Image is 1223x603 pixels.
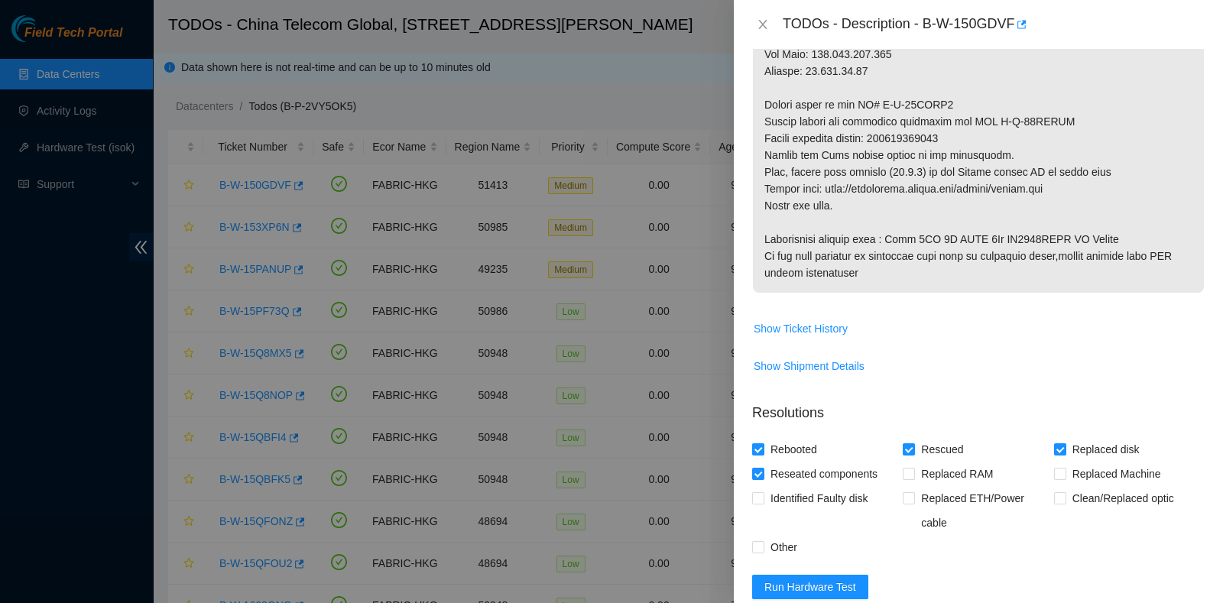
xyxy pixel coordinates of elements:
[752,575,868,599] button: Run Hardware Test
[915,437,969,462] span: Rescued
[783,12,1205,37] div: TODOs - Description - B-W-150GDVF
[753,316,848,341] button: Show Ticket History
[915,462,999,486] span: Replaced RAM
[915,486,1053,535] span: Replaced ETH/Power cable
[752,18,774,32] button: Close
[764,486,874,511] span: Identified Faulty disk
[1066,437,1146,462] span: Replaced disk
[764,462,884,486] span: Reseated components
[757,18,769,31] span: close
[1066,462,1167,486] span: Replaced Machine
[1066,486,1180,511] span: Clean/Replaced optic
[752,391,1205,423] p: Resolutions
[753,354,865,378] button: Show Shipment Details
[764,579,856,595] span: Run Hardware Test
[754,320,848,337] span: Show Ticket History
[754,358,865,374] span: Show Shipment Details
[764,535,803,559] span: Other
[764,437,823,462] span: Rebooted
